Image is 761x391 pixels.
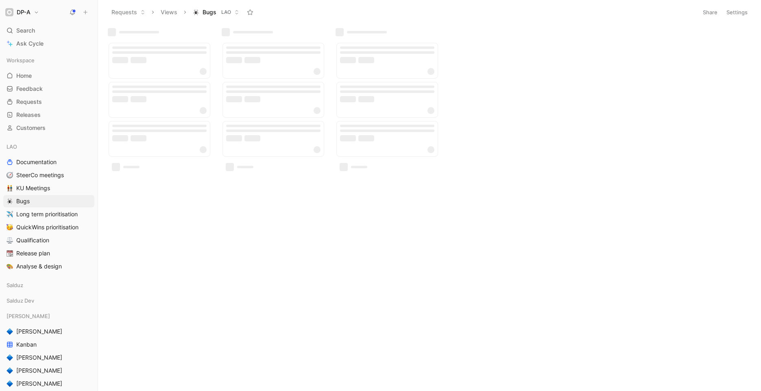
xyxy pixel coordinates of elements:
img: 👬 [7,185,13,191]
a: Releases [3,109,94,121]
a: 🔷[PERSON_NAME] [3,351,94,364]
button: 🕷️ [5,196,15,206]
a: Documentation [3,156,94,168]
span: Workspace [7,56,35,64]
img: 🕷️ [7,198,13,204]
div: Salduz [3,279,94,291]
a: Customers [3,122,94,134]
button: 🕷️BugsLAO [189,6,243,18]
a: 🥳QuickWins prioritisation [3,221,94,233]
button: DP-ADP-A [3,7,41,18]
a: 🔷[PERSON_NAME] [3,378,94,390]
button: 📆 [5,248,15,258]
span: [PERSON_NAME] [16,327,62,336]
button: Share [699,7,721,18]
span: Home [16,72,32,80]
h1: DP-A [17,9,31,16]
img: 🧭 [7,172,13,178]
a: 🔷[PERSON_NAME] [3,365,94,377]
span: [PERSON_NAME] [7,312,50,320]
span: [PERSON_NAME] [16,367,62,375]
a: ⚖️Qualification [3,234,94,246]
div: LAODocumentation🧭SteerCo meetings👬KU Meetings🕷️Bugs✈️Long term prioritisation🥳QuickWins prioritis... [3,141,94,272]
span: Release plan [16,249,50,257]
img: 🥳 [7,224,13,231]
span: Documentation [16,158,57,166]
span: Feedback [16,85,43,93]
button: 🔷 [5,353,15,362]
span: LAO [221,8,231,16]
button: ⚖️ [5,235,15,245]
span: Long term prioritisation [16,210,78,218]
div: LAO [3,141,94,153]
button: 🔷 [5,327,15,336]
button: 🔷 [5,379,15,389]
span: Bugs [16,197,30,205]
div: Salduz Dev [3,294,94,307]
span: Bugs [203,8,216,16]
a: 🔷[PERSON_NAME] [3,325,94,338]
img: ⚖️ [7,237,13,244]
span: KU Meetings [16,184,50,192]
div: [PERSON_NAME] [3,310,94,322]
span: Customers [16,124,46,132]
img: 🕷️ [193,9,199,15]
span: Releases [16,111,41,119]
span: LAO [7,143,17,151]
img: 📆 [7,250,13,257]
a: Feedback [3,83,94,95]
a: 🕷️Bugs [3,195,94,207]
button: 👬 [5,183,15,193]
a: 👬KU Meetings [3,182,94,194]
a: 🎨Analyse & design [3,260,94,272]
span: Requests [16,98,42,106]
span: Ask Cycle [16,39,44,48]
span: Salduz [7,281,23,289]
span: Kanban [16,340,37,349]
button: 🎨 [5,261,15,271]
a: ✈️Long term prioritisation [3,208,94,220]
a: 🧭SteerCo meetings [3,169,94,181]
span: [PERSON_NAME] [16,354,62,362]
button: ✈️ [5,209,15,219]
button: 🧭 [5,170,15,180]
a: Ask Cycle [3,37,94,50]
button: Requests [108,6,149,18]
img: 🔷 [7,354,13,361]
img: DP-A [5,8,13,16]
img: ✈️ [7,211,13,217]
div: Salduz Dev [3,294,94,309]
button: 🔷 [5,366,15,376]
span: Qualification [16,236,49,244]
span: Analyse & design [16,262,62,270]
button: 🥳 [5,222,15,232]
div: Search [3,24,94,37]
img: 🔷 [7,380,13,387]
a: Requests [3,96,94,108]
a: Home [3,70,94,82]
span: Search [16,26,35,35]
button: Settings [723,7,751,18]
a: 📆Release plan [3,247,94,259]
img: 🔷 [7,367,13,374]
span: Salduz Dev [7,297,34,305]
span: QuickWins prioritisation [16,223,78,231]
img: 🔷 [7,328,13,335]
div: Workspace [3,54,94,66]
span: SteerCo meetings [16,171,64,179]
img: 🎨 [7,263,13,270]
div: Salduz [3,279,94,294]
a: Kanban [3,338,94,351]
button: Views [157,6,181,18]
span: [PERSON_NAME] [16,380,62,388]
